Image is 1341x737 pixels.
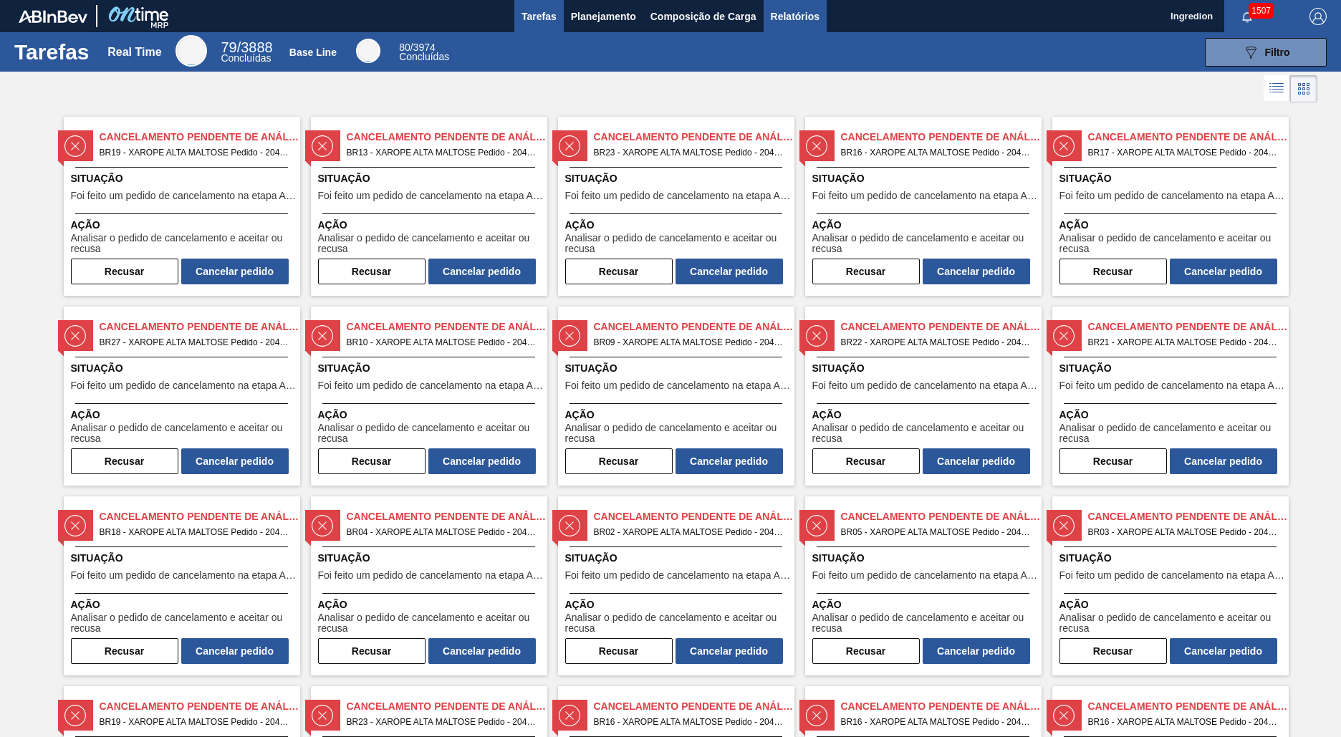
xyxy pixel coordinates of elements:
span: Analisar o pedido de cancelamento e aceitar ou recusa [71,423,297,445]
div: Real Time [176,35,207,67]
span: Cancelamento Pendente de Análise [100,699,300,714]
button: Recusar [812,638,920,664]
span: Situação [71,171,297,186]
span: Cancelamento Pendente de Análise [594,699,794,714]
span: Analisar o pedido de cancelamento e aceitar ou recusa [71,233,297,255]
button: Cancelar pedido [1170,259,1277,284]
span: Situação [565,171,791,186]
span: Analisar o pedido de cancelamento e aceitar ou recusa [1059,233,1285,255]
span: Analisar o pedido de cancelamento e aceitar ou recusa [318,612,544,635]
div: Completar tarefa: 30300954 [812,256,1030,284]
span: Situação [1059,551,1285,566]
span: Situação [1059,361,1285,376]
span: Filtro [1265,47,1290,58]
span: BR16 - XAROPE ALTA MALTOSE Pedido - 2041349 [1088,714,1277,730]
span: Foi feito um pedido de cancelamento na etapa Aguardando Faturamento [71,380,297,391]
span: Ação [71,408,297,423]
span: BR10 - XAROPE ALTA MALTOSE Pedido - 2041272 [347,334,536,350]
span: Analisar o pedido de cancelamento e aceitar ou recusa [812,612,1038,635]
span: / 3888 [221,39,272,55]
span: Foi feito um pedido de cancelamento na etapa Aguardando Faturamento [812,570,1038,581]
img: status [1053,135,1075,157]
button: Recusar [71,448,178,474]
button: Recusar [565,638,673,664]
span: 80 [399,42,410,53]
img: status [559,325,580,347]
div: Completar tarefa: 30300956 [71,445,289,474]
button: Cancelar pedido [181,638,289,664]
button: Recusar [812,259,920,284]
button: Cancelar pedido [428,259,536,284]
span: Analisar o pedido de cancelamento e aceitar ou recusa [71,612,297,635]
span: Cancelamento Pendente de Análise [841,130,1042,145]
span: Analisar o pedido de cancelamento e aceitar ou recusa [318,233,544,255]
span: Cancelamento Pendente de Análise [841,509,1042,524]
div: Completar tarefa: 30300968 [1059,635,1277,664]
button: Recusar [1059,259,1167,284]
span: Ação [318,218,544,233]
button: Recusar [1059,448,1167,474]
span: Ação [812,597,1038,612]
div: Completar tarefa: 30300952 [318,256,536,284]
img: status [312,515,333,536]
span: Foi feito um pedido de cancelamento na etapa Aguardando Faturamento [1059,380,1285,391]
span: Ação [71,218,297,233]
span: Cancelamento Pendente de Análise [100,130,300,145]
div: Visão em Lista [1264,75,1290,102]
span: 79 [221,39,236,55]
span: Analisar o pedido de cancelamento e aceitar ou recusa [812,233,1038,255]
button: Cancelar pedido [923,448,1030,474]
button: Cancelar pedido [428,448,536,474]
span: BR16 - XAROPE ALTA MALTOSE Pedido - 2041200 [594,714,783,730]
span: BR04 - XAROPE ALTA MALTOSE Pedido - 2041215 [347,524,536,540]
div: Completar tarefa: 30300953 [565,256,783,284]
span: BR23 - XAROPE ALTA MALTOSE Pedido - 2047980 [594,145,783,160]
button: Cancelar pedido [923,638,1030,664]
span: Ação [1059,218,1285,233]
div: Completar tarefa: 30300960 [812,445,1030,474]
span: BR16 - XAROPE ALTA MALTOSE Pedido - 2041201 [841,145,1030,160]
img: status [559,515,580,536]
span: Situação [812,171,1038,186]
span: Foi feito um pedido de cancelamento na etapa Aguardando Faturamento [812,380,1038,391]
span: Ação [812,218,1038,233]
img: TNhmsLtSVTkK8tSr43FrP2fwEKptu5GPRR3wAAAABJRU5ErkJggg== [19,10,87,23]
span: / 3974 [399,42,436,53]
img: status [64,135,86,157]
span: BR22 - XAROPE ALTA MALTOSE Pedido - 2041363 [841,334,1030,350]
div: Completar tarefa: 30300958 [565,445,783,474]
span: BR19 - XAROPE ALTA MALTOSE Pedido - 2041121 [100,145,289,160]
span: BR27 - XAROPE ALTA MALTOSE Pedido - 2041109 [100,334,289,350]
span: Ação [71,597,297,612]
div: Completar tarefa: 30300961 [1059,445,1277,474]
button: Cancelar pedido [1170,448,1277,474]
span: Situação [565,551,791,566]
span: Situação [71,361,297,376]
span: Tarefas [521,8,557,25]
span: Situação [318,361,544,376]
div: Base Line [399,43,449,62]
span: Foi feito um pedido de cancelamento na etapa Aguardando Faturamento [565,191,791,201]
span: Situação [1059,171,1285,186]
span: Foi feito um pedido de cancelamento na etapa Aguardando Faturamento [565,570,791,581]
button: Recusar [565,448,673,474]
span: Situação [812,361,1038,376]
span: Ação [1059,597,1285,612]
span: Cancelamento Pendente de Análise [347,509,547,524]
button: Notificações [1224,6,1270,27]
div: Completar tarefa: 30300957 [318,445,536,474]
img: status [806,135,827,157]
img: status [806,515,827,536]
img: status [559,705,580,726]
span: BR05 - XAROPE ALTA MALTOSE Pedido - 2047910 [841,524,1030,540]
span: Composição de Carga [650,8,756,25]
span: Foi feito um pedido de cancelamento na etapa Aguardando Faturamento [318,191,544,201]
span: Cancelamento Pendente de Análise [347,319,547,334]
span: Ação [1059,408,1285,423]
span: Cancelamento Pendente de Análise [1088,699,1289,714]
span: BR09 - XAROPE ALTA MALTOSE Pedido - 2041188 [594,334,783,350]
button: Cancelar pedido [181,259,289,284]
button: Cancelar pedido [923,259,1030,284]
span: Relatórios [771,8,819,25]
span: BR02 - XAROPE ALTA MALTOSE Pedido - 2041159 [594,524,783,540]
